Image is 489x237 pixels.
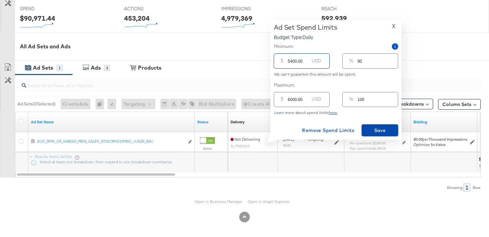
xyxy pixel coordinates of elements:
[104,65,110,71] div: 2
[446,185,463,190] div: Showing:
[472,185,481,190] div: Row
[274,34,337,40] p: Budget Type: Daily
[392,21,396,31] span: X
[231,137,260,142] span: Not Delivering
[347,56,356,68] div: %
[26,76,439,89] input: Search Ad Set Name, ID or Objective
[124,6,174,12] span: ACTIONS
[274,23,337,31] div: Ad Set Spend Limits
[309,95,324,107] div: USD
[435,142,445,147] em: Value
[20,6,70,12] span: SPEND
[302,126,354,135] span: Remove Spend Limits
[231,119,244,125] div: Delivery
[37,139,184,146] a: SOC_RMK_O5_KARGO_FBIG_SALES_RTGCRMCOMBO_JUN25_BAU
[20,13,55,23] div: $90,971.44
[350,141,386,145] sub: Min. spend limit: $5,650.00
[321,13,347,23] div: 592,939
[438,99,481,110] button: Column Sets
[138,64,161,72] div: Products
[428,137,467,142] em: Thousand Impressions
[463,183,470,192] div: 1
[274,72,398,77] div: We can't guarantee this amount will be spent.
[33,64,53,72] div: Ad Sets
[389,23,398,28] button: X
[91,64,101,72] div: Ads
[413,137,467,142] span: per
[350,146,386,150] sub: Max. spend limit : $6,300.00
[413,119,475,125] a: Shows your bid and optimisation settings for this Ad Set.
[299,124,357,136] button: Remove Spend Limits
[200,146,215,151] label: Active
[197,119,225,125] a: Shows the current state of your Ad Set.
[95,99,107,109] div: 0
[364,126,396,135] span: Save
[329,110,338,115] a: here.
[195,199,243,204] a: Open in Business Manager
[274,110,398,115] div: Learn more about spend limits
[362,124,398,136] button: Save
[37,139,184,144] div: SOC_RMK_O5_KARGO_FBIG_SALES_RTGCRMCOMBO_JUN25_BAU
[321,6,371,12] span: REACH
[31,119,192,125] a: Your Ad Set name.
[278,56,286,68] div: $
[274,82,398,88] label: Maximum:
[20,43,489,50] div: All Ad Sets and Ads
[231,144,250,148] sub: IN_PROCESS
[18,101,56,107] div: Ad Sets ( 0 Selected)
[231,119,244,125] a: Reflects the ability of your Ad Set to achieve delivery based on ad states, schedule and budget.
[221,13,252,23] div: 4,979,369
[221,6,271,12] span: IMPRESSIONS
[278,95,286,107] div: $
[283,143,290,147] sub: 00:00
[391,99,433,109] button: Breakdowns
[309,56,324,68] div: USD
[347,95,356,107] div: %
[274,43,294,50] label: Minimum:
[413,142,467,147] div: Optimize for
[247,199,290,204] a: Open in Graph Explorer
[413,137,422,142] em: $0.00
[57,65,63,71] div: 1
[124,13,150,23] div: 453,204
